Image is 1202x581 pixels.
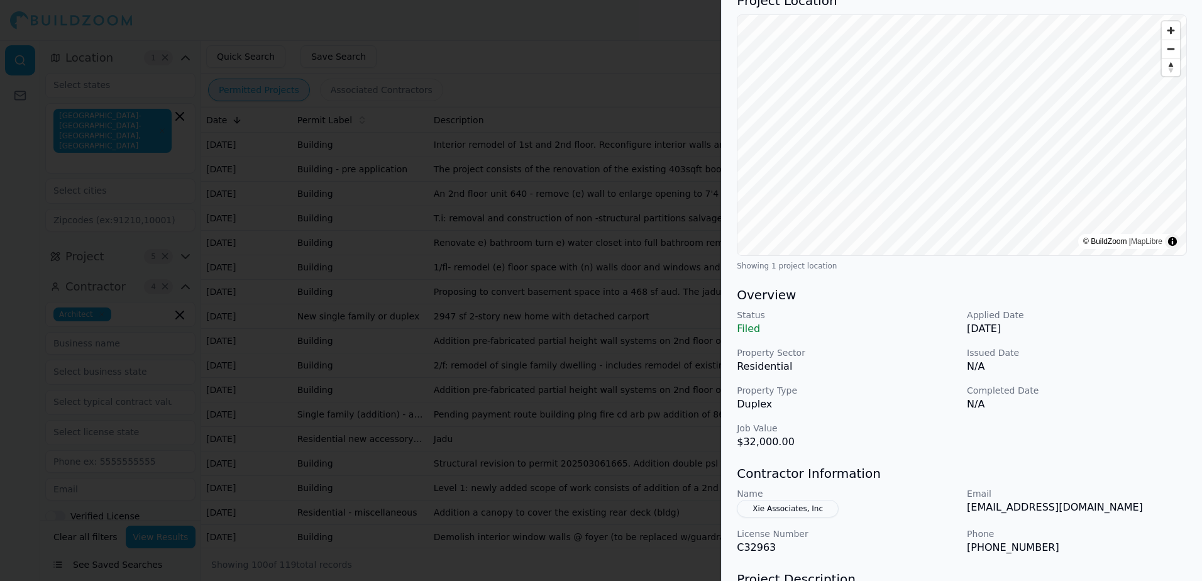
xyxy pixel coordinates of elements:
p: N/A [967,397,1187,412]
p: Duplex [737,397,957,412]
p: [DATE] [967,321,1187,336]
canvas: Map [737,15,1186,255]
p: Name [737,487,957,500]
p: Residential [737,359,957,374]
p: Issued Date [967,346,1187,359]
h3: Contractor Information [737,465,1187,482]
p: Job Value [737,422,957,434]
p: License Number [737,528,957,540]
button: Xie Associates, Inc [737,500,839,517]
a: MapLibre [1131,237,1162,246]
p: Property Sector [737,346,957,359]
p: Property Type [737,384,957,397]
p: [PHONE_NUMBER] [967,540,1187,555]
p: Filed [737,321,957,336]
h3: Overview [737,286,1187,304]
p: [EMAIL_ADDRESS][DOMAIN_NAME] [967,500,1187,515]
p: C32963 [737,540,957,555]
button: Reset bearing to north [1162,58,1180,76]
p: Phone [967,528,1187,540]
button: Zoom in [1162,21,1180,40]
p: $32,000.00 [737,434,957,450]
p: Email [967,487,1187,500]
button: Zoom out [1162,40,1180,58]
p: N/A [967,359,1187,374]
p: Status [737,309,957,321]
p: Applied Date [967,309,1187,321]
div: Showing 1 project location [737,261,1187,271]
p: Completed Date [967,384,1187,397]
div: © BuildZoom | [1083,235,1162,248]
summary: Toggle attribution [1165,234,1180,249]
